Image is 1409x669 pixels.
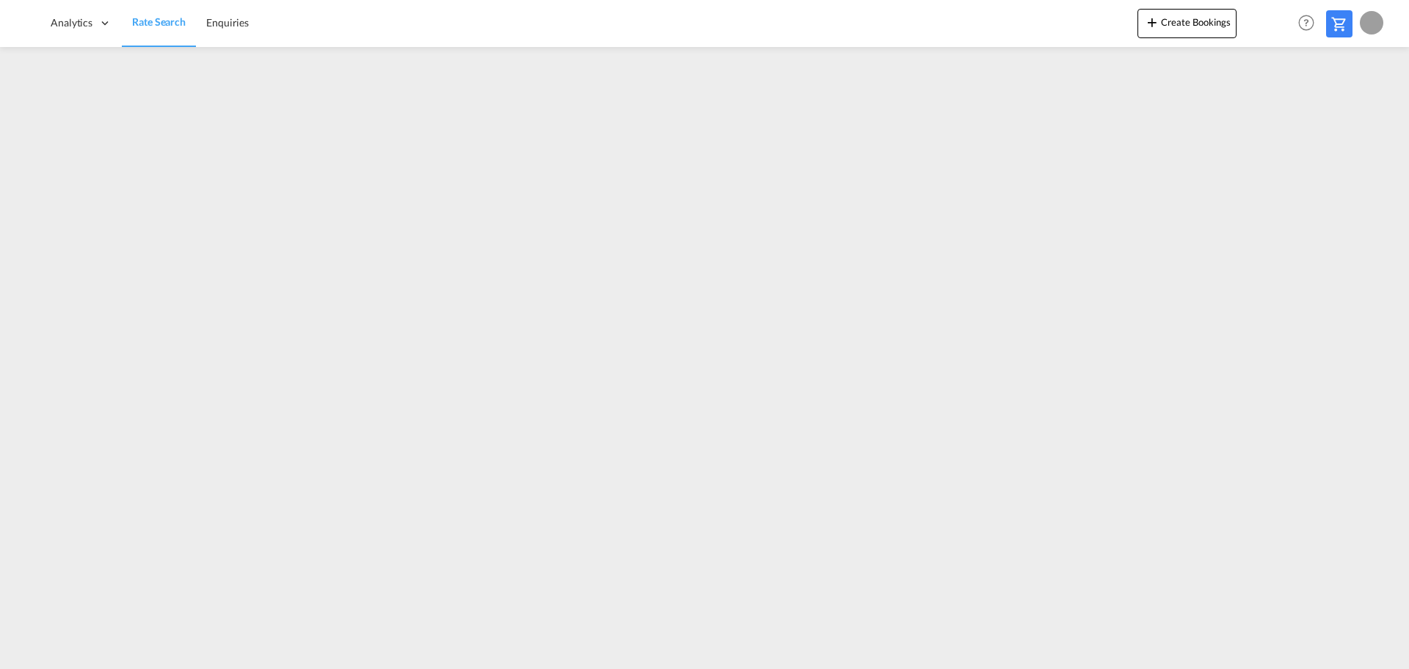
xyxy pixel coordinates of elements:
button: icon-plus 400-fgCreate Bookings [1137,9,1237,38]
span: Analytics [51,15,92,30]
span: Rate Search [132,15,186,28]
span: Enquiries [206,16,249,29]
span: Help [1294,10,1319,35]
div: Help [1294,10,1326,37]
md-icon: icon-plus 400-fg [1143,13,1161,31]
